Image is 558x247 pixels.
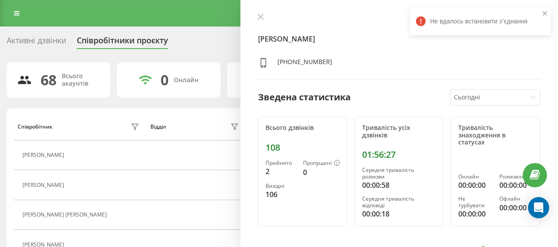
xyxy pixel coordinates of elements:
div: Середня тривалість розмови [362,167,437,180]
h4: [PERSON_NAME] [258,34,540,44]
div: Зведена статистика [258,91,351,104]
div: Активні дзвінки [7,36,66,49]
div: Тривалість знаходження в статусах [458,124,533,146]
div: Співробітники проєкту [77,36,168,49]
div: 68 [41,72,56,88]
div: 00:00:00 [499,202,533,213]
div: 108 [266,142,340,153]
div: [PERSON_NAME] [PERSON_NAME] [22,212,109,218]
div: 00:00:18 [362,209,437,219]
div: Відділ [150,124,166,130]
div: 0 [161,72,169,88]
div: 00:00:00 [499,180,533,190]
div: Офлайн [499,196,533,202]
div: 2 [266,166,296,177]
div: [PERSON_NAME] [22,182,66,188]
div: Онлайн [174,76,198,84]
div: Всього дзвінків [266,124,340,132]
div: Тривалість усіх дзвінків [362,124,437,139]
div: Пропущені [303,160,340,167]
div: Онлайн [458,174,492,180]
div: 01:56:27 [362,149,437,160]
div: 00:00:00 [458,209,492,219]
div: Середня тривалість відповіді [362,196,437,209]
div: [PERSON_NAME] [22,152,66,158]
div: Прийнято [266,160,296,166]
div: 00:00:00 [458,180,492,190]
div: Open Intercom Messenger [528,197,549,218]
button: close [542,10,548,18]
div: 106 [266,189,296,200]
div: Вихідні [266,183,296,189]
div: [PHONE_NUMBER] [277,57,332,70]
div: 00:00:58 [362,180,437,190]
div: 0 [303,167,340,178]
div: Не турбувати [458,196,492,209]
div: Розмовляє [499,174,533,180]
div: Всього акаунтів [62,72,100,87]
div: Не вдалось встановити зʼєднання [410,7,551,35]
div: Співробітник [18,124,52,130]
